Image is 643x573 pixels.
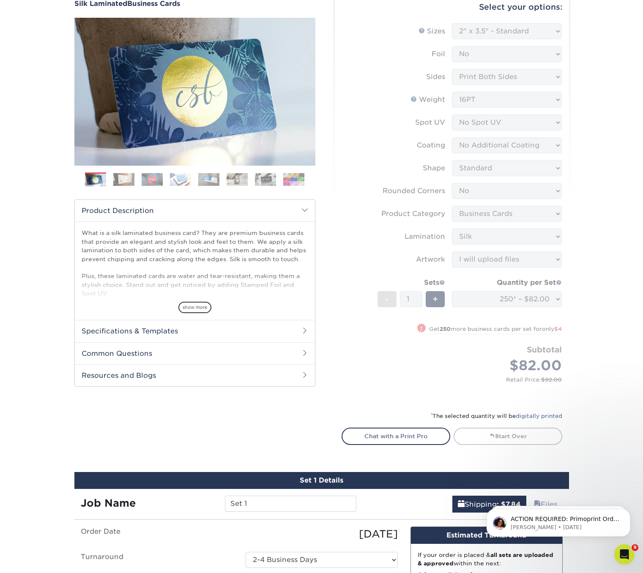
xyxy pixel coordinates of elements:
label: Turnaround [74,552,239,568]
a: Chat with a Print Pro [342,428,450,445]
h2: Resources and Blogs [75,364,315,386]
p: What is a silk laminated business card? They are premium business cards that provide an elegant a... [82,229,308,366]
span: 9 [632,544,638,551]
span: shipping [458,500,465,508]
input: Enter a job name [225,496,356,512]
img: Business Cards 08 [283,173,304,186]
div: [DATE] [239,527,404,542]
a: Shipping: $7.84 [452,496,526,513]
div: If your order is placed & within the next: [418,551,555,568]
img: Business Cards 05 [198,173,219,186]
img: Business Cards 03 [142,173,163,186]
img: Business Cards 07 [255,173,276,186]
img: Business Cards 06 [227,173,248,186]
h2: Specifications & Templates [75,320,315,342]
span: show more [178,302,211,313]
iframe: Intercom notifications message [474,491,643,550]
label: Order Date [74,527,239,542]
img: Business Cards 01 [85,169,106,191]
strong: Job Name [81,497,136,509]
a: Start Over [454,428,562,445]
div: Estimated Turnaround [411,527,562,544]
img: Business Cards 02 [113,173,134,186]
iframe: Intercom live chat [614,544,635,565]
img: Business Cards 04 [170,173,191,186]
small: The selected quantity will be [431,413,562,419]
h2: Common Questions [75,342,315,364]
h2: Product Description [75,200,315,221]
div: Set 1 Details [74,472,569,489]
a: digitally printed [516,413,562,419]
